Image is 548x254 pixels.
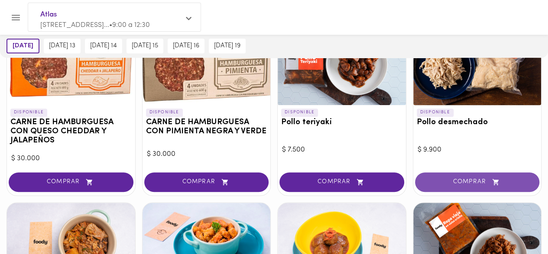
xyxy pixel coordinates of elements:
button: [DATE] 13 [44,39,81,53]
div: $ 30.000 [147,149,266,159]
div: Pollo desmechado [413,23,542,105]
span: Atlas [40,9,180,20]
div: Pollo teriyaki [278,23,406,105]
span: [DATE] 16 [173,42,199,50]
h3: CARNE DE HAMBURGUESA CON QUESO CHEDDAR Y JALAPEÑOS [10,118,132,145]
h3: Pollo desmechado [417,118,538,127]
div: $ 7.500 [282,145,402,155]
button: [DATE] 16 [168,39,204,53]
div: CARNE DE HAMBURGUESA CON PIMIENTA NEGRA Y VERDE [143,23,271,105]
span: COMPRAR [290,178,393,186]
button: COMPRAR [279,172,404,192]
span: COMPRAR [426,178,529,186]
button: [DATE] 19 [209,39,246,53]
h3: CARNE DE HAMBURGUESA CON PIMIENTA NEGRA Y VERDE [146,118,267,136]
button: Menu [5,7,26,28]
button: COMPRAR [9,172,133,192]
iframe: Messagebird Livechat Widget [498,204,539,245]
span: [DATE] 19 [214,42,240,50]
p: DISPONIBLE [417,109,454,116]
span: COMPRAR [155,178,258,186]
button: COMPRAR [144,172,269,192]
span: [DATE] 14 [90,42,117,50]
span: [DATE] 15 [132,42,158,50]
span: [STREET_ADDRESS]... • 9:00 a 12:30 [40,22,150,29]
button: [DATE] [6,39,39,53]
button: [DATE] 15 [126,39,163,53]
button: COMPRAR [415,172,540,192]
p: DISPONIBLE [146,109,183,116]
span: COMPRAR [19,178,123,186]
span: [DATE] 13 [49,42,75,50]
p: DISPONIBLE [281,109,318,116]
div: $ 30.000 [11,154,131,164]
button: [DATE] 14 [85,39,122,53]
div: CARNE DE HAMBURGUESA CON QUESO CHEDDAR Y JALAPEÑOS [7,23,135,105]
span: [DATE] [13,42,33,50]
p: DISPONIBLE [10,109,47,116]
h3: Pollo teriyaki [281,118,402,127]
div: $ 9.900 [418,145,537,155]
